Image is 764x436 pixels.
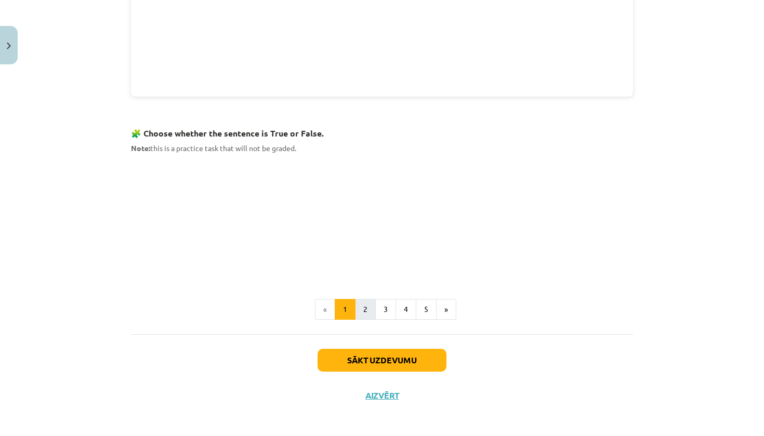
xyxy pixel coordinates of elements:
button: » [436,299,456,320]
button: Sākt uzdevumu [318,349,446,372]
button: 2 [355,299,376,320]
button: 4 [396,299,416,320]
strong: Note: [131,143,150,153]
button: 3 [375,299,396,320]
img: icon-close-lesson-0947bae3869378f0d4975bcd49f059093ad1ed9edebbc8119c70593378902aed.svg [7,43,11,49]
button: 1 [335,299,355,320]
span: this is a practice task that will not be graded. [131,143,296,153]
button: Aizvērt [362,390,402,401]
nav: Page navigation example [131,299,633,320]
iframe: Present tenses [131,160,633,273]
button: 5 [416,299,437,320]
strong: 🧩 Choose whether the sentence is True or False. [131,128,324,139]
